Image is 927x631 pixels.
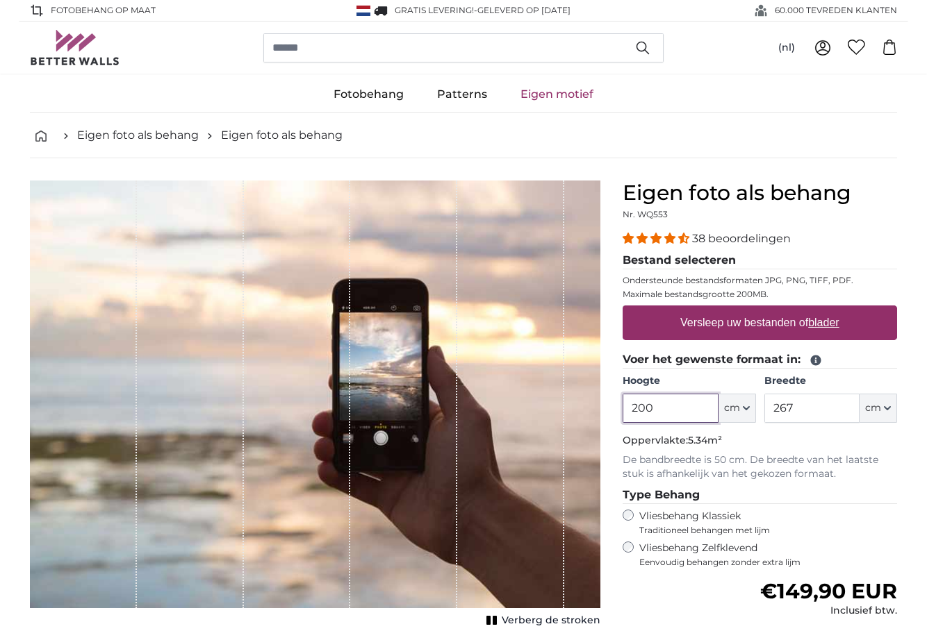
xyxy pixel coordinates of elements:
[675,309,845,337] label: Versleep uw bestanden of
[688,434,722,446] span: 5.34m²
[30,113,897,158] nav: breadcrumbs
[477,5,571,15] span: Geleverd op [DATE]
[623,374,755,388] label: Hoogte
[623,232,692,245] span: 4.34 stars
[30,30,120,65] img: Betterwalls
[639,525,871,536] span: Traditioneel behangen met lijm
[623,434,897,448] p: Oppervlakte:
[623,180,897,205] h1: Eigen foto als behang
[719,394,756,423] button: cm
[77,127,199,144] a: Eigen foto als behang
[865,401,881,415] span: cm
[395,5,474,15] span: GRATIS levering!
[760,604,897,618] div: Inclusief btw.
[356,6,370,16] img: Nederland
[639,541,897,568] label: Vliesbehang Zelfklevend
[623,453,897,481] p: De bandbreedte is 50 cm. De breedte van het laatste stuk is afhankelijk van het gekozen formaat.
[860,394,897,423] button: cm
[317,76,420,112] a: Fotobehang
[502,614,600,628] span: Verberg de stroken
[724,401,740,415] span: cm
[764,374,897,388] label: Breedte
[639,557,897,568] span: Eenvoudig behangen zonder extra lijm
[623,351,897,369] legend: Voer het gewenste formaat in:
[760,578,897,604] span: €149,90 EUR
[420,76,504,112] a: Patterns
[623,252,897,269] legend: Bestand selecteren
[808,317,839,328] u: blader
[221,127,343,144] a: Eigen foto als behang
[767,35,806,60] button: (nl)
[504,76,610,112] a: Eigen motief
[692,232,791,245] span: 38 beoordelingen
[30,180,600,630] div: 1 of 1
[775,4,897,17] span: 60.000 TEVREDEN KLANTEN
[623,209,668,219] span: Nr. WQ553
[51,4,156,17] span: FOTOBEHANG OP MAAT
[623,487,897,504] legend: Type Behang
[474,5,571,15] span: -
[623,289,897,300] p: Maximale bestandsgrootte 200MB.
[639,510,871,536] label: Vliesbehang Klassiek
[623,275,897,286] p: Ondersteunde bestandsformaten JPG, PNG, TIFF, PDF.
[482,611,600,630] button: Verberg de stroken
